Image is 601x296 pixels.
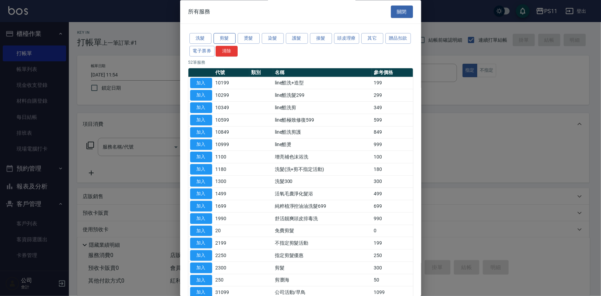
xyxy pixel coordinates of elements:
[391,6,413,18] button: 關閉
[214,262,250,274] td: 2300
[214,225,250,237] td: 20
[190,213,212,224] button: 加入
[190,275,212,286] button: 加入
[190,251,212,261] button: 加入
[372,68,413,77] th: 參考價格
[214,139,250,151] td: 10999
[214,151,250,163] td: 1100
[273,213,372,225] td: 舒活靓爽頭皮排毒洗
[372,151,413,163] td: 100
[214,237,250,249] td: 2199
[238,33,260,44] button: 燙髮
[273,163,372,176] td: 洗髮(洗+剪不指定活動)
[273,249,372,262] td: 指定剪髮優惠
[214,102,250,114] td: 10349
[214,114,250,126] td: 10599
[190,164,212,175] button: 加入
[190,115,212,125] button: 加入
[361,33,383,44] button: 其它
[214,89,250,102] td: 10299
[190,189,212,200] button: 加入
[214,77,250,90] td: 10199
[372,249,413,262] td: 250
[310,33,332,44] button: 接髮
[216,46,238,57] button: 清除
[214,163,250,176] td: 1180
[190,201,212,212] button: 加入
[190,176,212,187] button: 加入
[273,188,372,200] td: 活氧毛囊淨化髮浴
[190,152,212,163] button: 加入
[190,140,212,150] button: 加入
[273,89,372,102] td: line酷洗髮299
[372,102,413,114] td: 349
[372,77,413,90] td: 199
[372,163,413,176] td: 180
[372,237,413,249] td: 199
[190,127,212,138] button: 加入
[190,78,212,89] button: 加入
[372,200,413,213] td: 699
[372,262,413,274] td: 300
[286,33,308,44] button: 護髮
[273,176,372,188] td: 洗髮300
[372,225,413,237] td: 0
[214,249,250,262] td: 2250
[190,226,212,236] button: 加入
[372,126,413,139] td: 849
[372,176,413,188] td: 300
[273,237,372,249] td: 不指定剪髮活動
[188,8,210,15] span: 所有服務
[190,103,212,113] button: 加入
[189,46,215,57] button: 電子票券
[214,274,250,287] td: 250
[190,90,212,101] button: 加入
[273,225,372,237] td: 免費剪髮
[372,188,413,200] td: 499
[385,33,411,44] button: 贈品扣款
[189,33,211,44] button: 洗髮
[273,151,372,163] td: 增亮補色沫浴洗
[334,33,360,44] button: 頭皮理療
[372,274,413,287] td: 50
[273,262,372,274] td: 剪髮
[273,139,372,151] td: line酷燙
[214,188,250,200] td: 1499
[249,68,273,77] th: 類別
[214,126,250,139] td: 10849
[273,200,372,213] td: 純粹植淨控油油洗髮699
[372,114,413,126] td: 599
[214,176,250,188] td: 1300
[372,213,413,225] td: 990
[262,33,284,44] button: 染髮
[372,89,413,102] td: 299
[214,200,250,213] td: 1699
[273,126,372,139] td: line酷洗剪護
[372,139,413,151] td: 999
[214,33,236,44] button: 剪髮
[273,77,372,90] td: line酷洗+造型
[190,263,212,273] button: 加入
[273,102,372,114] td: line酷洗剪
[190,238,212,249] button: 加入
[273,274,372,287] td: 剪瀏海
[214,68,250,77] th: 代號
[214,213,250,225] td: 1990
[188,59,413,65] p: 52 筆服務
[273,68,372,77] th: 名稱
[273,114,372,126] td: line酷極致修復599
